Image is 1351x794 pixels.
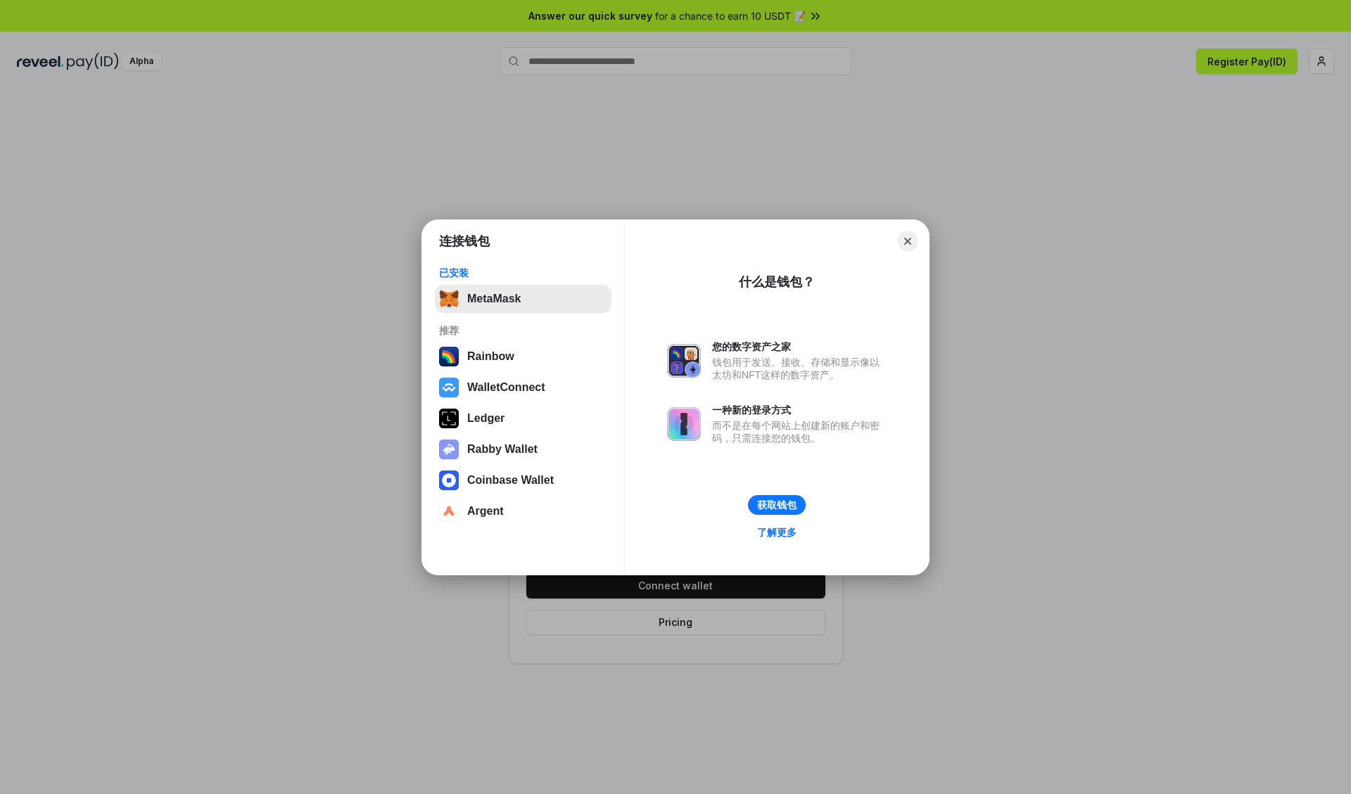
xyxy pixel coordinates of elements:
[439,233,490,250] h1: 连接钱包
[467,381,545,394] div: WalletConnect
[467,293,521,305] div: MetaMask
[712,356,887,381] div: 钱包用于发送、接收、存储和显示像以太坊和NFT这样的数字资产。
[467,505,504,518] div: Argent
[712,340,887,353] div: 您的数字资产之家
[435,342,611,371] button: Rainbow
[435,466,611,494] button: Coinbase Wallet
[712,404,887,416] div: 一种新的登录方式
[749,523,805,542] a: 了解更多
[757,526,797,539] div: 了解更多
[435,435,611,463] button: Rabby Wallet
[439,378,459,397] img: svg+xml,%3Csvg%20width%3D%2228%22%20height%3D%2228%22%20viewBox%3D%220%200%2028%2028%22%20fill%3D...
[435,285,611,313] button: MetaMask
[439,470,459,490] img: svg+xml,%3Csvg%20width%3D%2228%22%20height%3D%2228%22%20viewBox%3D%220%200%2028%2028%22%20fill%3D...
[439,324,607,337] div: 推荐
[667,407,701,441] img: svg+xml,%3Csvg%20xmlns%3D%22http%3A%2F%2Fwww.w3.org%2F2000%2Fsvg%22%20fill%3D%22none%22%20viewBox...
[439,501,459,521] img: svg+xml,%3Csvg%20width%3D%2228%22%20height%3D%2228%22%20viewBox%3D%220%200%2028%2028%22%20fill%3D...
[439,409,459,428] img: svg+xml,%3Csvg%20xmlns%3D%22http%3A%2F%2Fwww.w3.org%2F2000%2Fsvg%22%20width%3D%2228%22%20height%3...
[467,350,514,363] div: Rainbow
[467,412,505,425] div: Ledger
[748,495,806,515] button: 获取钱包
[435,373,611,402] button: WalletConnect
[898,231,918,251] button: Close
[467,443,538,456] div: Rabby Wallet
[435,497,611,525] button: Argent
[712,419,887,444] div: 而不是在每个网站上创建新的账户和密码，只需连接您的钱包。
[439,289,459,309] img: svg+xml,%3Csvg%20fill%3D%22none%22%20height%3D%2233%22%20viewBox%3D%220%200%2035%2033%22%20width%...
[757,499,797,511] div: 获取钱包
[439,440,459,459] img: svg+xml,%3Csvg%20xmlns%3D%22http%3A%2F%2Fwww.w3.org%2F2000%2Fsvg%22%20fill%3D%22none%22%20viewBox...
[667,344,701,378] img: svg+xml,%3Csvg%20xmlns%3D%22http%3A%2F%2Fwww.w3.org%2F2000%2Fsvg%22%20fill%3D%22none%22%20viewBox...
[435,404,611,433] button: Ledger
[439,267,607,279] div: 已安装
[439,347,459,366] img: svg+xml,%3Csvg%20width%3D%22120%22%20height%3D%22120%22%20viewBox%3D%220%200%20120%20120%22%20fil...
[467,474,554,487] div: Coinbase Wallet
[739,274,815,290] div: 什么是钱包？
